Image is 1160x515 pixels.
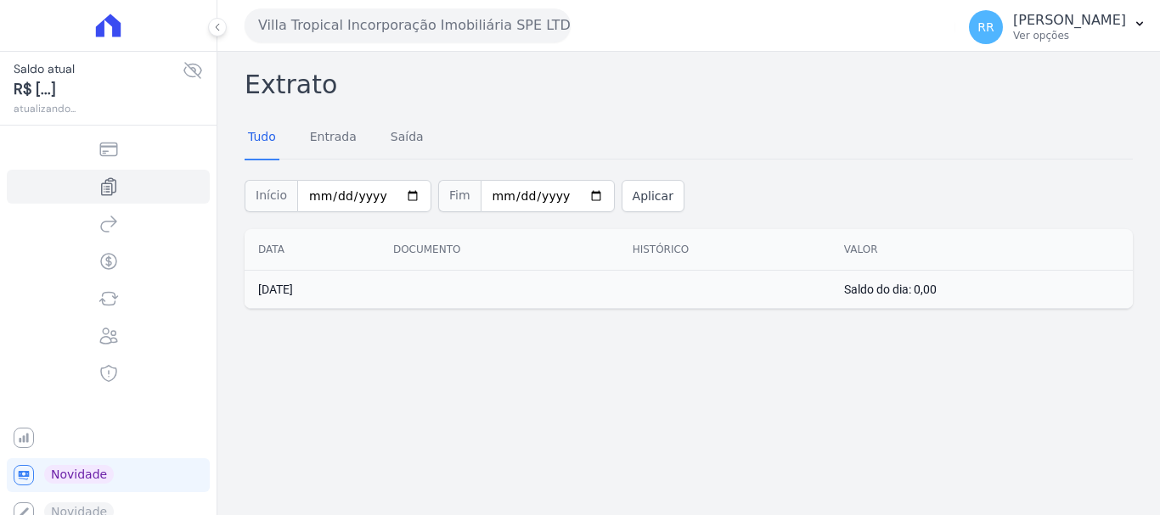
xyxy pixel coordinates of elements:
th: Valor [831,229,1133,271]
a: Saída [387,116,427,160]
a: Novidade [7,458,210,492]
th: Documento [380,229,619,271]
p: [PERSON_NAME] [1013,12,1126,29]
td: [DATE] [245,270,831,308]
span: R$ [...] [14,78,183,101]
td: Saldo do dia: 0,00 [831,270,1133,308]
a: Entrada [307,116,360,160]
th: Data [245,229,380,271]
span: Fim [438,180,481,212]
p: Ver opções [1013,29,1126,42]
th: Histórico [619,229,831,271]
a: Tudo [245,116,279,160]
span: Saldo atual [14,60,183,78]
span: RR [977,21,994,33]
button: Aplicar [622,180,684,212]
button: Villa Tropical Incorporação Imobiliária SPE LTDA [245,8,571,42]
button: RR [PERSON_NAME] Ver opções [955,3,1160,51]
span: atualizando... [14,101,183,116]
h2: Extrato [245,65,1133,104]
span: Novidade [44,465,114,484]
span: Início [245,180,297,212]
